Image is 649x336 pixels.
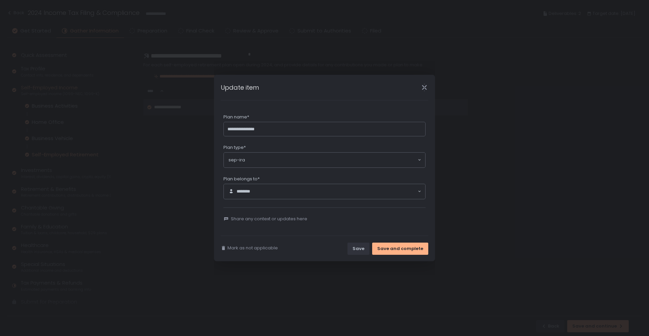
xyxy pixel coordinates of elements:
[224,184,425,199] div: Search for option
[413,84,435,91] div: Close
[224,153,425,167] div: Search for option
[223,144,246,151] span: Plan type*
[223,176,260,182] span: Plan belongs to*
[372,243,428,255] button: Save and complete
[347,243,369,255] button: Save
[256,188,417,195] input: Search for option
[245,157,417,163] input: Search for option
[221,83,259,92] h1: Update item
[353,246,364,252] div: Save
[377,246,423,252] div: Save and complete
[223,114,249,120] span: Plan name*
[227,245,278,251] span: Mark as not applicable
[231,216,307,222] span: Share any context or updates here
[229,157,245,163] span: sep-ira
[221,245,278,251] button: Mark as not applicable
